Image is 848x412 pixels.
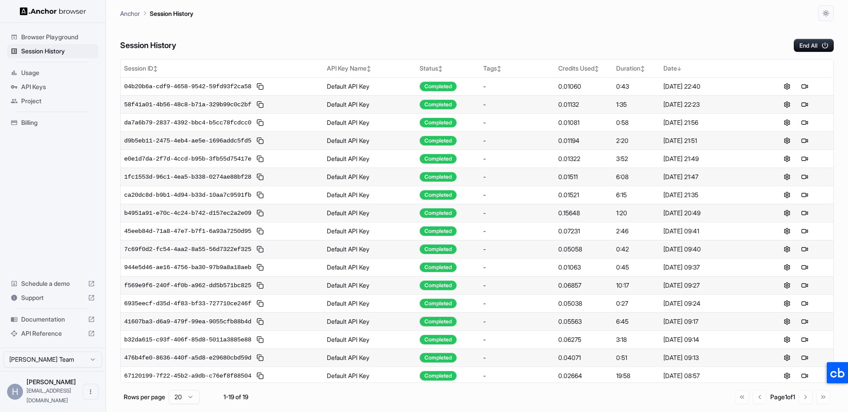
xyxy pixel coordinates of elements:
[663,353,755,362] div: [DATE] 09:13
[497,65,501,72] span: ↕
[558,299,609,308] div: 0.05038
[558,172,609,181] div: 0.01511
[83,384,98,400] button: Open menu
[323,113,416,131] td: Default API Key
[21,47,95,56] span: Session History
[616,154,656,163] div: 3:52
[483,335,551,344] div: -
[323,294,416,312] td: Default API Key
[124,100,251,109] span: 58f41a01-4b56-48c8-b71a-329b99c0c2bf
[640,65,645,72] span: ↕
[21,33,95,41] span: Browser Playground
[663,263,755,272] div: [DATE] 09:37
[7,291,98,305] div: Support
[124,191,251,199] span: ca20dc8d-b9b1-4d94-b33d-10aa7c9591fb
[323,222,416,240] td: Default API Key
[483,172,551,181] div: -
[120,39,176,52] h6: Session History
[558,154,609,163] div: 0.01322
[7,312,98,326] div: Documentation
[7,44,98,58] div: Session History
[594,65,599,72] span: ↕
[323,168,416,186] td: Default API Key
[558,118,609,127] div: 0.01081
[663,136,755,145] div: [DATE] 21:51
[124,136,251,145] span: d9b5eb11-2475-4eb4-ae5e-1696addc5fd5
[558,245,609,254] div: 0.05058
[7,326,98,341] div: API Reference
[124,299,251,308] span: 6935eecf-d35d-4f83-bf33-727710ce246f
[483,227,551,236] div: -
[7,80,98,94] div: API Keys
[153,65,158,72] span: ↕
[558,82,609,91] div: 0.01060
[616,64,656,73] div: Duration
[124,393,165,401] p: Rows per page
[124,353,251,362] span: 476b4fe0-8636-440f-a5d8-e29680cbd59d
[483,100,551,109] div: -
[120,9,140,18] p: Anchor
[420,262,457,272] div: Completed
[483,353,551,362] div: -
[420,82,457,91] div: Completed
[21,329,84,338] span: API Reference
[663,335,755,344] div: [DATE] 09:14
[323,204,416,222] td: Default API Key
[483,82,551,91] div: -
[616,191,656,199] div: 6:15
[558,353,609,362] div: 0.04071
[677,65,681,72] span: ↓
[558,100,609,109] div: 0.01132
[323,240,416,258] td: Default API Key
[420,154,457,164] div: Completed
[616,281,656,290] div: 10:17
[124,118,251,127] span: da7a6b79-2837-4392-bbc4-b5cc78fcdcc0
[483,371,551,380] div: -
[420,64,476,73] div: Status
[616,100,656,109] div: 1:35
[558,263,609,272] div: 0.01063
[7,94,98,108] div: Project
[124,209,251,217] span: b4951a91-e70c-4c24-b742-d157ec2a2e09
[663,82,755,91] div: [DATE] 22:40
[124,263,251,272] span: 944e5d46-ae16-4756-ba30-97b9a8a18aeb
[420,190,457,200] div: Completed
[483,209,551,217] div: -
[420,208,457,218] div: Completed
[483,281,551,290] div: -
[663,371,755,380] div: [DATE] 08:57
[323,312,416,330] td: Default API Key
[483,263,551,272] div: -
[7,66,98,80] div: Usage
[558,64,609,73] div: Credits Used
[483,299,551,308] div: -
[483,245,551,254] div: -
[7,30,98,44] div: Browser Playground
[124,335,251,344] span: b32da615-c93f-406f-85d8-5011a3885e88
[420,281,457,290] div: Completed
[26,378,76,386] span: Hung Hoang
[483,136,551,145] div: -
[214,393,258,401] div: 1-19 of 19
[420,299,457,308] div: Completed
[124,371,251,380] span: 67120199-7f22-45b2-a9db-c76ef8f88504
[124,172,251,181] span: 1fc1553d-96c1-4ea5-b338-0274ae88bf28
[663,118,755,127] div: [DATE] 21:56
[7,116,98,130] div: Billing
[616,136,656,145] div: 2:20
[420,353,457,363] div: Completed
[124,154,251,163] span: e0e1d7da-2f7d-4ccd-b95b-3fb55d75417e
[420,244,457,254] div: Completed
[323,131,416,150] td: Default API Key
[21,82,95,91] span: API Keys
[323,276,416,294] td: Default API Key
[616,172,656,181] div: 6:08
[420,172,457,182] div: Completed
[7,277,98,291] div: Schedule a demo
[770,393,795,401] div: Page 1 of 1
[616,299,656,308] div: 0:27
[7,384,23,400] div: H
[663,245,755,254] div: [DATE] 09:40
[558,335,609,344] div: 0.06275
[323,77,416,95] td: Default API Key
